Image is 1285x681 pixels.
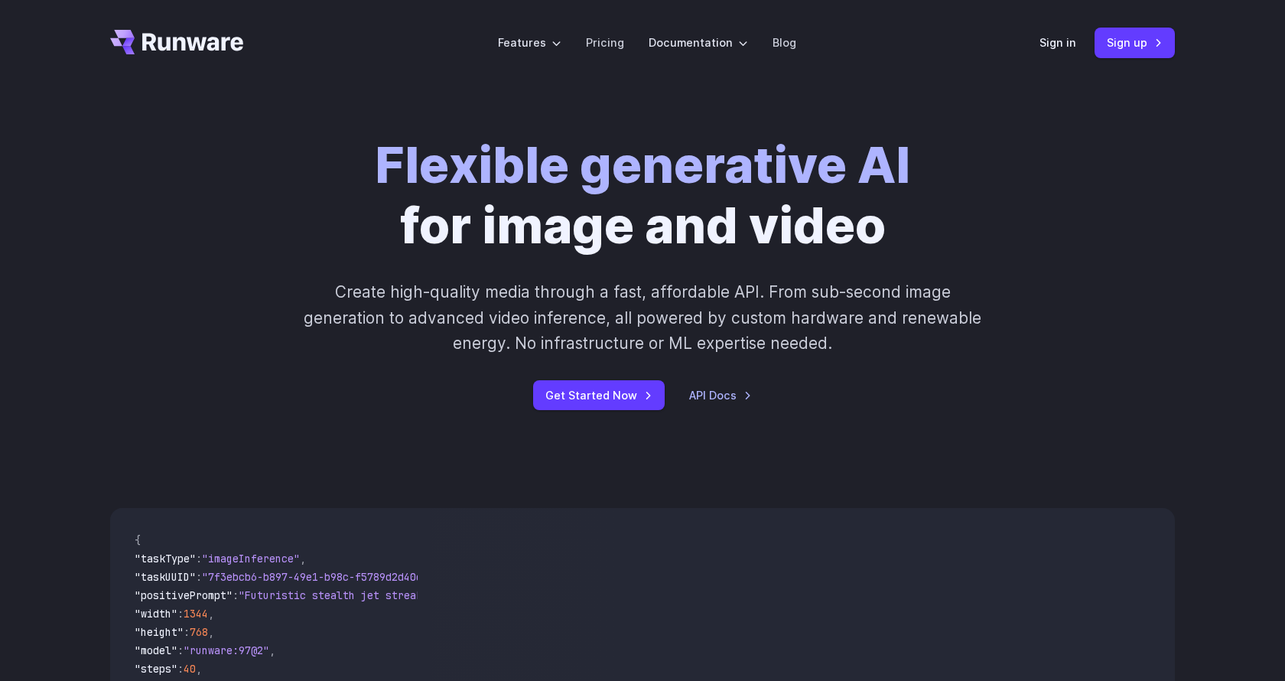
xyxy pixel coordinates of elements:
span: : [196,552,202,565]
span: 40 [184,662,196,676]
span: "steps" [135,662,177,676]
span: "positivePrompt" [135,588,233,602]
p: Create high-quality media through a fast, affordable API. From sub-second image generation to adv... [302,279,984,356]
a: Sign in [1039,34,1076,51]
span: , [208,607,214,621]
span: "taskUUID" [135,570,196,584]
span: 768 [190,625,208,639]
span: , [208,625,214,639]
span: "taskType" [135,552,196,565]
span: , [269,644,275,657]
span: 1344 [184,607,208,621]
a: Get Started Now [533,380,665,410]
label: Features [498,34,561,51]
label: Documentation [649,34,748,51]
span: "imageInference" [202,552,300,565]
span: "width" [135,607,177,621]
span: , [196,662,202,676]
h1: for image and video [375,135,910,255]
a: Sign up [1095,28,1175,57]
span: : [196,570,202,584]
span: : [177,662,184,676]
strong: Flexible generative AI [375,134,910,195]
span: : [233,588,239,602]
a: API Docs [689,386,752,404]
span: , [300,552,306,565]
span: "height" [135,625,184,639]
span: "Futuristic stealth jet streaking through a neon-lit cityscape with glowing purple exhaust" [239,588,795,602]
span: : [177,607,184,621]
span: "model" [135,644,177,657]
span: "7f3ebcb6-b897-49e1-b98c-f5789d2d40d7" [202,570,434,584]
a: Pricing [586,34,624,51]
span: : [184,625,190,639]
a: Go to / [110,30,243,54]
span: { [135,533,141,547]
span: "runware:97@2" [184,644,269,657]
a: Blog [773,34,796,51]
span: : [177,644,184,657]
